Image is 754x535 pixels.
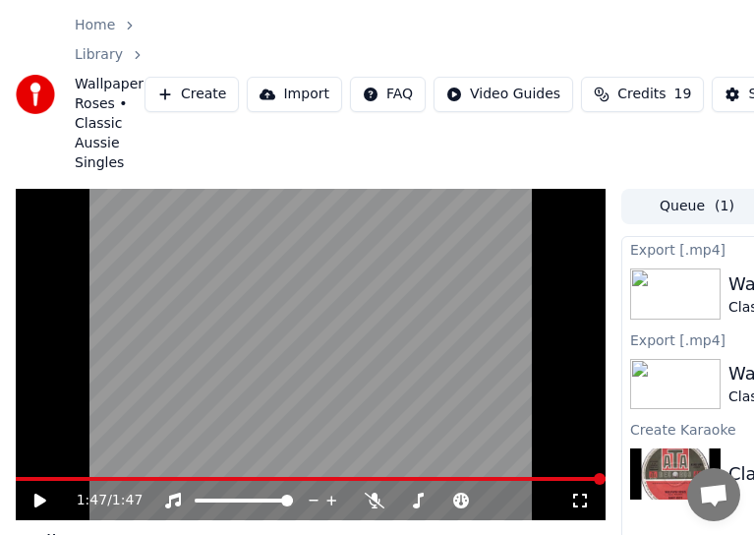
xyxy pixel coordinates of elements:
a: Library [75,45,123,65]
button: Create [145,77,240,112]
a: Home [75,16,115,35]
button: Import [247,77,341,112]
span: ( 1 ) [715,197,734,216]
div: Open chat [687,468,740,521]
span: Wallpaper Roses • Classic Aussie Singles [75,75,145,173]
span: 19 [674,85,692,104]
span: 1:47 [112,491,143,510]
button: Video Guides [434,77,573,112]
span: Credits [617,85,666,104]
button: Credits19 [581,77,704,112]
button: FAQ [350,77,426,112]
nav: breadcrumb [75,16,145,173]
span: 1:47 [77,491,107,510]
img: youka [16,75,55,114]
div: / [77,491,124,510]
